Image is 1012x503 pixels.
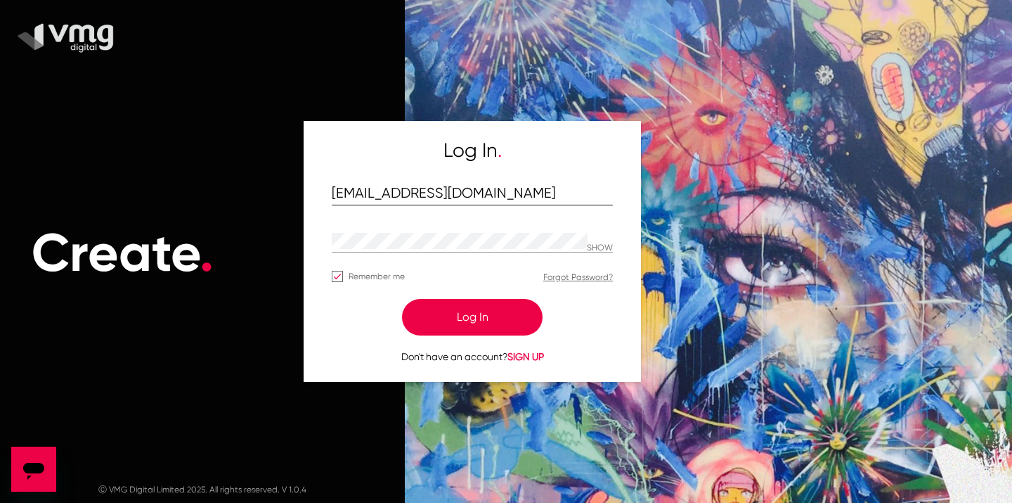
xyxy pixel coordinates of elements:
span: . [200,221,214,285]
iframe: Button to launch messaging window [11,447,56,492]
span: . [498,139,502,162]
p: Hide password [587,243,613,253]
input: Email Address [332,186,613,202]
span: SIGN UP [507,351,544,362]
button: Log In [402,299,543,336]
p: Don't have an account? [332,350,613,364]
a: Forgot Password? [543,272,613,282]
span: Remember me [349,268,405,285]
h5: Log In [332,139,613,163]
